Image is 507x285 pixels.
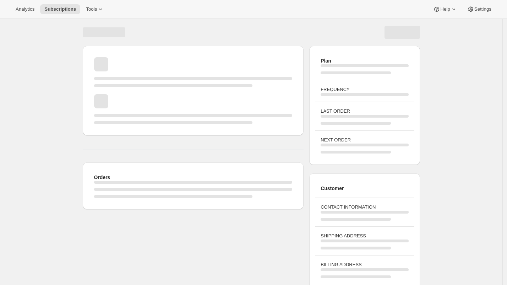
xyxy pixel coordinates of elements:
h3: NEXT ORDER [321,136,408,144]
span: Settings [474,6,491,12]
span: Subscriptions [44,6,76,12]
h3: SHIPPING ADDRESS [321,232,408,240]
h3: FREQUENCY [321,86,408,93]
h3: CONTACT INFORMATION [321,204,408,211]
h3: BILLING ADDRESS [321,261,408,268]
button: Analytics [11,4,39,14]
button: Tools [82,4,108,14]
h2: Plan [321,57,408,64]
span: Analytics [16,6,34,12]
span: Help [440,6,450,12]
span: Tools [86,6,97,12]
h2: Orders [94,174,293,181]
button: Settings [463,4,496,14]
button: Help [429,4,461,14]
h3: LAST ORDER [321,108,408,115]
button: Subscriptions [40,4,80,14]
h2: Customer [321,185,408,192]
